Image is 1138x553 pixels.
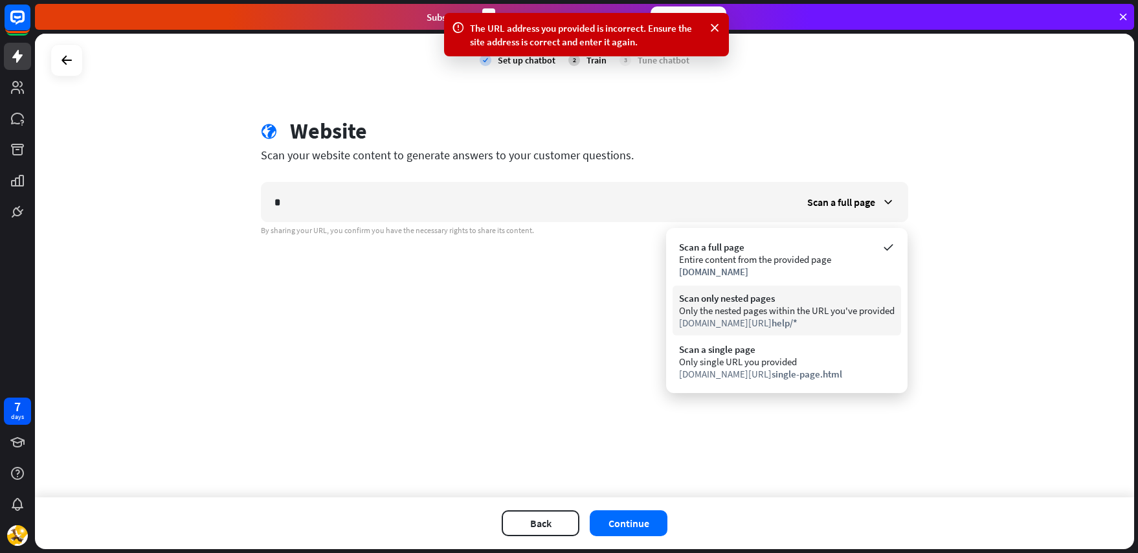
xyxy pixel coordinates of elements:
div: Scan a full page [679,241,895,253]
div: By sharing your URL, you confirm you have the necessary rights to share its content. [261,225,908,236]
span: [DOMAIN_NAME] [679,265,748,278]
button: Open LiveChat chat widget [10,5,49,44]
div: Subscribe in days to get your first month for $1 [427,8,640,26]
div: Only the nested pages within the URL you've provided [679,304,895,317]
div: days [11,412,24,422]
button: Continue [590,510,667,536]
i: check [480,54,491,66]
div: 3 [619,54,631,66]
div: 3 [482,8,495,26]
div: 2 [568,54,580,66]
div: Scan only nested pages [679,292,895,304]
div: Entire content from the provided page [679,253,895,265]
div: Website [290,118,367,144]
div: The URL address you provided is incorrect. Ensure the site address is correct and enter it again. [470,21,703,49]
div: Scan a single page [679,343,895,356]
div: Train [586,54,607,66]
span: help/* [772,317,798,329]
div: Only single URL you provided [679,356,895,368]
span: single-page.html [772,368,842,380]
span: Scan a full page [807,196,875,209]
div: Set up chatbot [498,54,555,66]
div: [DOMAIN_NAME][URL] [679,368,895,380]
div: 7 [14,401,21,412]
button: Back [502,510,579,536]
div: [DOMAIN_NAME][URL] [679,317,895,329]
div: Tune chatbot [638,54,689,66]
div: Scan your website content to generate answers to your customer questions. [261,148,908,163]
a: 7 days [4,398,31,425]
div: Subscribe now [651,6,726,27]
i: globe [261,124,277,140]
